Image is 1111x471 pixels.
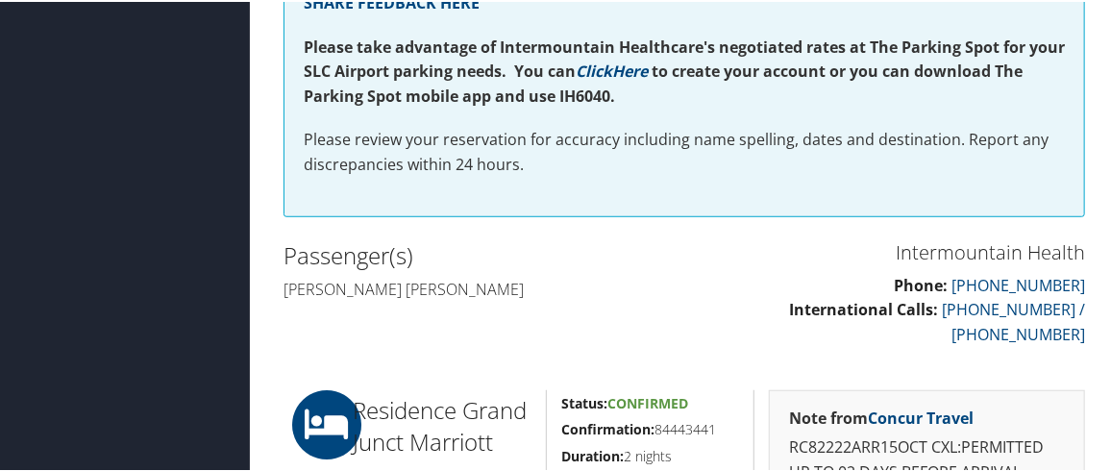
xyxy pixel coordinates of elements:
[868,406,974,427] a: Concur Travel
[789,406,974,427] strong: Note from
[942,297,1085,343] a: [PHONE_NUMBER] / [PHONE_NUMBER]
[561,445,739,464] h5: 2 nights
[576,59,612,80] a: Click
[789,297,938,318] strong: International Calls:
[561,392,607,410] strong: Status:
[353,392,531,457] h2: Residence Grand Junct Marriott
[561,445,624,463] strong: Duration:
[607,392,688,410] span: Confirmed
[612,59,648,80] a: Here
[894,273,948,294] strong: Phone:
[284,237,670,270] h2: Passenger(s)
[304,126,1065,175] p: Please review your reservation for accuracy including name spelling, dates and destination. Repor...
[951,273,1085,294] a: [PHONE_NUMBER]
[561,418,739,437] h5: 84443441
[561,418,654,436] strong: Confirmation:
[304,59,1023,105] strong: to create your account or you can download The Parking Spot mobile app and use IH6040.
[304,35,1065,81] strong: Please take advantage of Intermountain Healthcare's negotiated rates at The Parking Spot for your...
[699,237,1085,264] h3: Intermountain Health
[284,277,670,298] h4: [PERSON_NAME] [PERSON_NAME]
